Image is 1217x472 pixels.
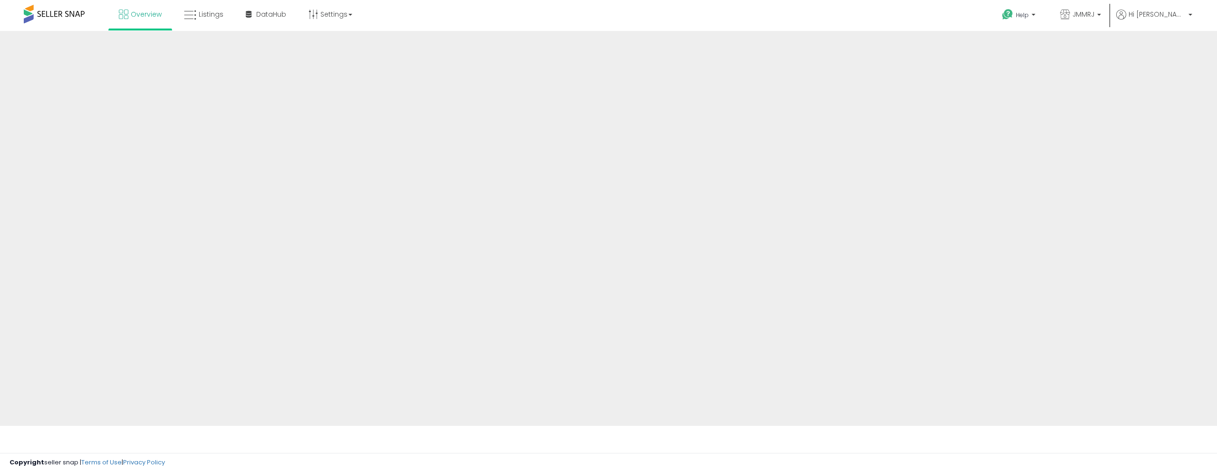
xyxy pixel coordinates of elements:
i: Get Help [1002,9,1014,20]
a: Hi [PERSON_NAME] [1116,10,1192,31]
span: Listings [199,10,223,19]
span: Help [1016,11,1029,19]
span: Hi [PERSON_NAME] [1129,10,1186,19]
span: DataHub [256,10,286,19]
span: JMMRJ [1072,10,1094,19]
a: Help [995,1,1045,31]
span: Overview [131,10,162,19]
